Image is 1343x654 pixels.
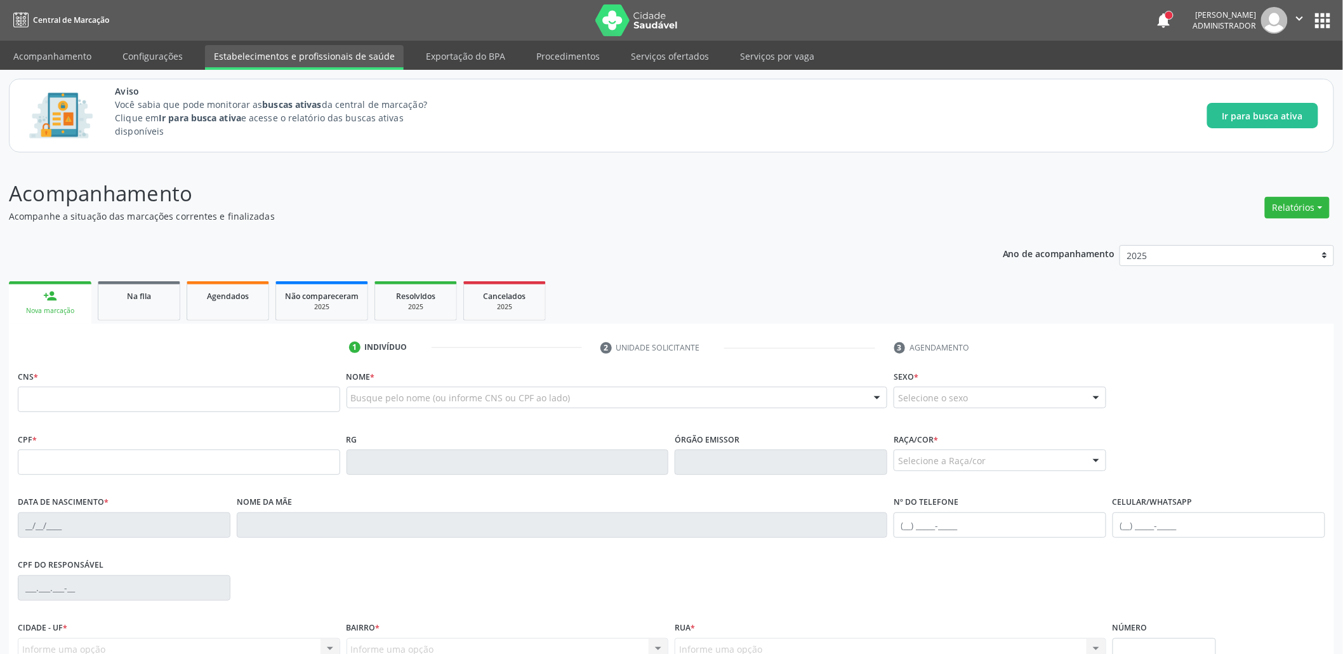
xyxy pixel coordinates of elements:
[894,367,918,387] label: Sexo
[43,289,57,303] div: person_add
[237,493,292,512] label: Nome da mãe
[1207,103,1318,128] button: Ir para busca ativa
[347,430,357,450] label: RG
[9,210,937,223] p: Acompanhe a situação das marcações correntes e finalizadas
[115,98,451,138] p: Você sabia que pode monitorar as da central de marcação? Clique em e acesse o relatório das busca...
[18,430,37,450] label: CPF
[127,291,151,302] span: Na fila
[347,367,375,387] label: Nome
[675,430,739,450] label: Órgão emissor
[675,618,695,638] label: Rua
[1155,11,1173,29] button: notifications
[1193,20,1257,31] span: Administrador
[384,302,447,312] div: 2025
[207,291,249,302] span: Agendados
[18,367,38,387] label: CNS
[159,112,241,124] strong: Ir para busca ativa
[898,454,986,467] span: Selecione a Raça/cor
[205,45,404,70] a: Estabelecimentos e profissionais de saúde
[1288,7,1312,34] button: 
[347,618,380,638] label: Bairro
[18,512,230,538] input: __/__/____
[18,306,83,316] div: Nova marcação
[731,45,823,67] a: Serviços por vaga
[18,493,109,512] label: Data de nascimento
[898,391,968,404] span: Selecione o sexo
[262,98,321,110] strong: buscas ativas
[484,291,526,302] span: Cancelados
[1265,197,1330,218] button: Relatórios
[114,45,192,67] a: Configurações
[894,512,1106,538] input: (__) _____-_____
[1003,245,1115,261] p: Ano de acompanhamento
[349,342,361,353] div: 1
[18,556,103,575] label: CPF do responsável
[527,45,609,67] a: Procedimentos
[351,391,571,404] span: Busque pelo nome (ou informe CNS ou CPF ao lado)
[1261,7,1288,34] img: img
[33,15,109,25] span: Central de Marcação
[25,87,97,144] img: Imagem de CalloutCard
[1312,10,1334,32] button: apps
[4,45,100,67] a: Acompanhamento
[365,342,407,353] div: Indivíduo
[9,10,109,30] a: Central de Marcação
[473,302,536,312] div: 2025
[622,45,718,67] a: Serviços ofertados
[285,291,359,302] span: Não compareceram
[894,430,938,450] label: Raça/cor
[285,302,359,312] div: 2025
[1113,512,1325,538] input: (__) _____-_____
[417,45,514,67] a: Exportação do BPA
[18,575,230,601] input: ___.___.___-__
[396,291,435,302] span: Resolvidos
[1113,493,1193,512] label: Celular/WhatsApp
[1293,11,1307,25] i: 
[1222,109,1303,123] span: Ir para busca ativa
[1113,618,1148,638] label: Número
[9,178,937,210] p: Acompanhamento
[115,84,451,98] span: Aviso
[894,493,958,512] label: Nº do Telefone
[1193,10,1257,20] div: [PERSON_NAME]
